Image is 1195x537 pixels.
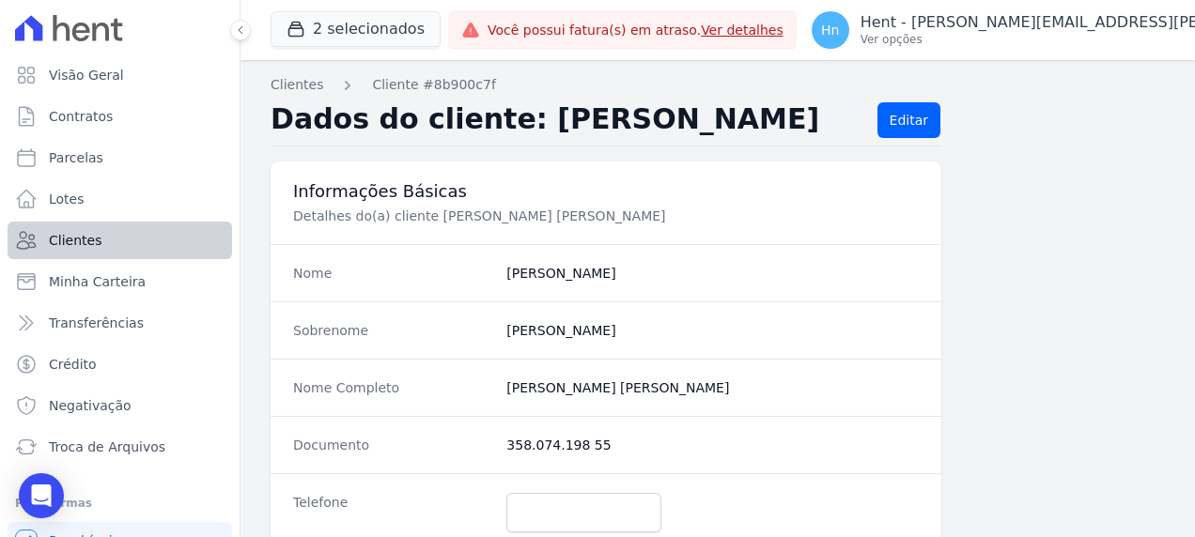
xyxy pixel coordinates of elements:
[8,345,232,383] a: Crédito
[49,396,132,415] span: Negativação
[701,23,784,38] a: Ver detalhes
[19,473,64,518] div: Open Intercom Messenger
[49,66,124,84] span: Visão Geral
[8,98,232,135] a: Contratos
[49,437,165,456] span: Troca de Arquivos
[293,264,491,283] dt: Nome
[15,492,225,514] div: Plataformas
[49,231,101,250] span: Clientes
[49,314,144,332] span: Transferências
[49,355,97,374] span: Crédito
[8,56,232,94] a: Visão Geral
[372,75,495,95] a: Cliente #8b900c7f
[8,180,232,218] a: Lotes
[293,436,491,454] dt: Documento
[49,190,85,208] span: Lotes
[293,207,919,225] p: Detalhes do(a) cliente [PERSON_NAME] [PERSON_NAME]
[8,428,232,466] a: Troca de Arquivos
[293,378,491,397] dt: Nome Completo
[271,102,862,138] h2: Dados do cliente: [PERSON_NAME]
[49,107,113,126] span: Contratos
[49,148,103,167] span: Parcelas
[8,139,232,176] a: Parcelas
[506,436,919,454] dd: 358.074.198 55
[488,21,784,40] span: Você possui fatura(s) em atraso.
[8,222,232,259] a: Clientes
[293,180,919,203] h3: Informações Básicas
[49,272,146,291] span: Minha Carteira
[8,387,232,424] a: Negativação
[506,321,919,340] dd: [PERSON_NAME]
[271,75,323,95] a: Clientes
[821,23,839,37] span: Hn
[8,263,232,300] a: Minha Carteira
[877,102,940,138] a: Editar
[8,304,232,342] a: Transferências
[506,378,919,397] dd: [PERSON_NAME] [PERSON_NAME]
[271,75,1165,95] nav: Breadcrumb
[293,321,491,340] dt: Sobrenome
[271,11,441,47] button: 2 selecionados
[506,264,919,283] dd: [PERSON_NAME]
